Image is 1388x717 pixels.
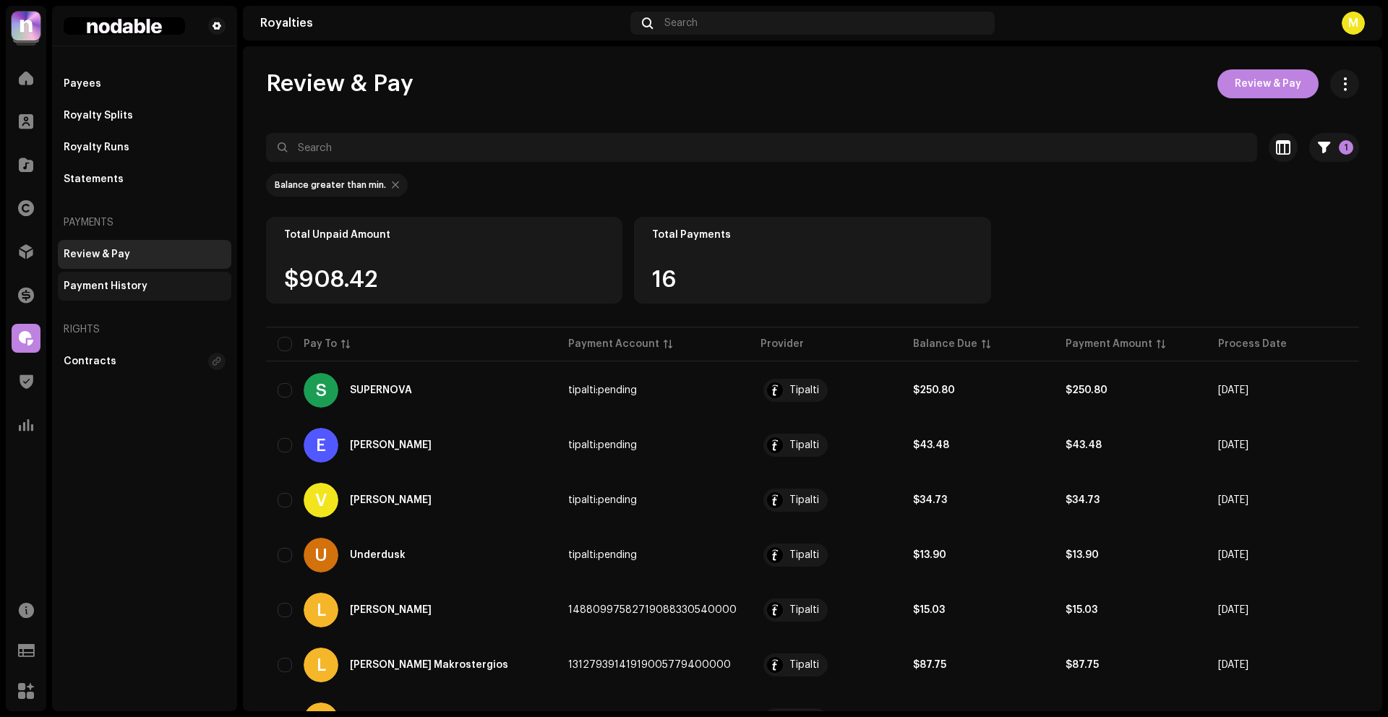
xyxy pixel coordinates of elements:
[58,165,231,194] re-m-nav-item: Statements
[1342,12,1365,35] div: M
[58,205,231,240] re-a-nav-header: Payments
[913,550,946,560] strong: $13.90
[761,434,890,457] span: Tipalti
[1066,385,1108,395] strong: $250.80
[64,173,124,185] div: Statements
[64,249,130,260] div: Review & Pay
[1217,69,1319,98] button: Review & Pay
[913,337,977,351] div: Balance Due
[913,385,955,395] strong: $250.80
[304,337,337,351] div: Pay To
[761,544,890,567] span: Tipalti
[761,598,890,622] span: Tipalti
[284,229,604,241] div: Total Unpaid Amount
[304,538,338,572] div: U
[350,440,432,450] div: Emil Benninger
[304,648,338,682] div: L
[664,17,698,29] span: Search
[568,440,637,450] span: tipalti:pending
[913,440,949,450] strong: $43.48
[1218,385,1248,395] span: Oct 8, 2025
[58,133,231,162] re-m-nav-item: Royalty Runs
[64,356,116,367] div: Contracts
[913,495,947,505] strong: $34.73
[275,179,386,191] div: Balance greater than min.
[64,17,185,35] img: fe1cef4e-07b0-41ac-a07a-531998eee426
[789,605,819,615] div: Tipalti
[761,489,890,512] span: Tipalti
[58,69,231,98] re-m-nav-item: Payees
[789,495,819,505] div: Tipalti
[58,312,231,347] re-a-nav-header: Rights
[350,550,406,560] div: Underdusk
[1218,550,1248,560] span: Oct 8, 2025
[568,495,637,505] span: tipalti:pending
[350,495,432,505] div: Vincenzo Vallicelli
[1066,440,1102,450] strong: $43.48
[1218,605,1248,615] span: Oct 8, 2025
[266,217,622,304] re-o-card-value: Total Unpaid Amount
[304,483,338,518] div: V
[568,550,637,560] span: tipalti:pending
[1309,133,1359,162] button: 1
[350,660,508,670] div: Lampros Makrostergios
[58,347,231,376] re-m-nav-item: Contracts
[266,69,414,98] span: Review & Pay
[913,660,946,670] strong: $87.75
[652,229,972,241] div: Total Payments
[304,373,338,408] div: S
[568,605,737,615] span: 14880997582719088330540000
[304,593,338,627] div: L
[568,337,659,351] div: Payment Account
[789,550,819,560] div: Tipalti
[304,428,338,463] div: E
[64,280,147,292] div: Payment History
[64,110,133,121] div: Royalty Splits
[1218,440,1248,450] span: Oct 8, 2025
[266,133,1257,162] input: Search
[789,660,819,670] div: Tipalti
[789,440,819,450] div: Tipalti
[789,385,819,395] div: Tipalti
[1339,140,1353,155] p-badge: 1
[12,12,40,40] img: 39a81664-4ced-4598-a294-0293f18f6a76
[1235,69,1301,98] span: Review & Pay
[1066,550,1099,560] strong: $13.90
[1066,605,1097,615] strong: $15.03
[58,272,231,301] re-m-nav-item: Payment History
[64,142,129,153] div: Royalty Runs
[1066,495,1100,505] strong: $34.73
[761,379,890,402] span: Tipalti
[58,240,231,269] re-m-nav-item: Review & Pay
[634,217,990,304] re-o-card-value: Total Payments
[1066,660,1099,670] strong: $87.75
[913,605,945,615] strong: $15.03
[568,385,637,395] span: tipalti:pending
[761,653,890,677] span: Tipalti
[58,101,231,130] re-m-nav-item: Royalty Splits
[350,605,432,615] div: LUKE TOD
[260,17,625,29] div: Royalties
[350,385,412,395] div: SUPERNOVA
[1066,337,1152,351] div: Payment Amount
[568,660,731,670] span: 13127939141919005779400000
[64,78,101,90] div: Payees
[1218,495,1248,505] span: Oct 8, 2025
[1218,660,1248,670] span: Oct 8, 2025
